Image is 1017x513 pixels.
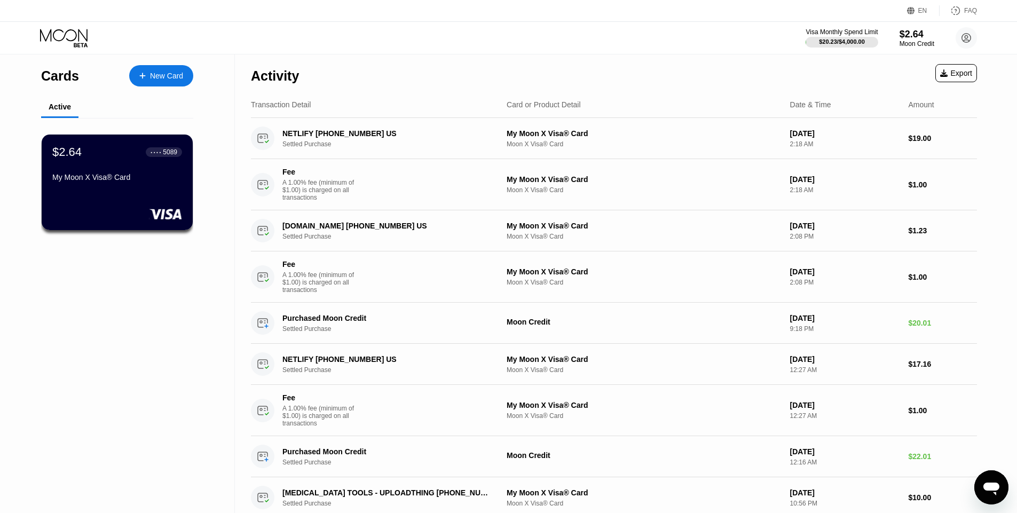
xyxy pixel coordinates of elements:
[964,7,977,14] div: FAQ
[507,267,782,276] div: My Moon X Visa® Card
[507,233,782,240] div: Moon X Visa® Card
[41,68,79,84] div: Cards
[790,401,900,409] div: [DATE]
[251,100,311,109] div: Transaction Detail
[790,100,831,109] div: Date & Time
[908,319,977,327] div: $20.01
[900,29,934,48] div: $2.64Moon Credit
[974,470,1008,504] iframe: Button to launch messaging window
[790,186,900,194] div: 2:18 AM
[790,412,900,420] div: 12:27 AM
[790,500,900,507] div: 10:56 PM
[908,493,977,502] div: $10.00
[790,314,900,322] div: [DATE]
[282,405,362,427] div: A 1.00% fee (minimum of $1.00) is charged on all transactions
[918,7,927,14] div: EN
[251,159,977,210] div: FeeA 1.00% fee (minimum of $1.00) is charged on all transactionsMy Moon X Visa® CardMoon X Visa® ...
[129,65,193,86] div: New Card
[806,28,878,36] div: Visa Monthly Spend Limit
[282,393,357,402] div: Fee
[282,366,505,374] div: Settled Purchase
[908,273,977,281] div: $1.00
[790,447,900,456] div: [DATE]
[507,488,782,497] div: My Moon X Visa® Card
[507,500,782,507] div: Moon X Visa® Card
[282,488,490,497] div: [MEDICAL_DATA] TOOLS - UPLOADTHING [PHONE_NUMBER] US
[935,64,977,82] div: Export
[900,40,934,48] div: Moon Credit
[282,355,490,364] div: NETLIFY [PHONE_NUMBER] US
[282,500,505,507] div: Settled Purchase
[251,118,977,159] div: NETLIFY [PHONE_NUMBER] USSettled PurchaseMy Moon X Visa® CardMoon X Visa® Card[DATE]2:18 AM$19.00
[282,233,505,240] div: Settled Purchase
[251,68,299,84] div: Activity
[507,318,782,326] div: Moon Credit
[908,226,977,235] div: $1.23
[790,175,900,184] div: [DATE]
[52,173,182,181] div: My Moon X Visa® Card
[282,179,362,201] div: A 1.00% fee (minimum of $1.00) is charged on all transactions
[151,151,161,154] div: ● ● ● ●
[507,451,782,460] div: Moon Credit
[908,360,977,368] div: $17.16
[507,186,782,194] div: Moon X Visa® Card
[507,100,581,109] div: Card or Product Detail
[806,28,878,48] div: Visa Monthly Spend Limit$20.23/$4,000.00
[907,5,940,16] div: EN
[507,355,782,364] div: My Moon X Visa® Card
[251,385,977,436] div: FeeA 1.00% fee (minimum of $1.00) is charged on all transactionsMy Moon X Visa® CardMoon X Visa® ...
[900,29,934,40] div: $2.64
[908,180,977,189] div: $1.00
[282,168,357,176] div: Fee
[790,325,900,333] div: 9:18 PM
[790,222,900,230] div: [DATE]
[790,488,900,497] div: [DATE]
[282,140,505,148] div: Settled Purchase
[282,271,362,294] div: A 1.00% fee (minimum of $1.00) is charged on all transactions
[49,102,71,111] div: Active
[790,233,900,240] div: 2:08 PM
[150,72,183,81] div: New Card
[507,175,782,184] div: My Moon X Visa® Card
[507,412,782,420] div: Moon X Visa® Card
[282,314,490,322] div: Purchased Moon Credit
[940,69,972,77] div: Export
[790,140,900,148] div: 2:18 AM
[940,5,977,16] div: FAQ
[163,148,177,156] div: 5089
[790,366,900,374] div: 12:27 AM
[507,279,782,286] div: Moon X Visa® Card
[819,38,865,45] div: $20.23 / $4,000.00
[507,222,782,230] div: My Moon X Visa® Card
[908,406,977,415] div: $1.00
[251,210,977,251] div: [DOMAIN_NAME] [PHONE_NUMBER] USSettled PurchaseMy Moon X Visa® CardMoon X Visa® Card[DATE]2:08 PM...
[42,135,193,230] div: $2.64● ● ● ●5089My Moon X Visa® Card
[282,447,490,456] div: Purchased Moon Credit
[908,452,977,461] div: $22.01
[908,134,977,143] div: $19.00
[790,267,900,276] div: [DATE]
[251,344,977,385] div: NETLIFY [PHONE_NUMBER] USSettled PurchaseMy Moon X Visa® CardMoon X Visa® Card[DATE]12:27 AM$17.16
[507,401,782,409] div: My Moon X Visa® Card
[251,251,977,303] div: FeeA 1.00% fee (minimum of $1.00) is charged on all transactionsMy Moon X Visa® CardMoon X Visa® ...
[507,129,782,138] div: My Moon X Visa® Card
[507,140,782,148] div: Moon X Visa® Card
[908,100,934,109] div: Amount
[251,436,977,477] div: Purchased Moon CreditSettled PurchaseMoon Credit[DATE]12:16 AM$22.01
[251,303,977,344] div: Purchased Moon CreditSettled PurchaseMoon Credit[DATE]9:18 PM$20.01
[790,459,900,466] div: 12:16 AM
[790,279,900,286] div: 2:08 PM
[282,222,490,230] div: [DOMAIN_NAME] [PHONE_NUMBER] US
[282,129,490,138] div: NETLIFY [PHONE_NUMBER] US
[282,260,357,269] div: Fee
[282,325,505,333] div: Settled Purchase
[790,355,900,364] div: [DATE]
[507,366,782,374] div: Moon X Visa® Card
[282,459,505,466] div: Settled Purchase
[52,145,82,159] div: $2.64
[790,129,900,138] div: [DATE]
